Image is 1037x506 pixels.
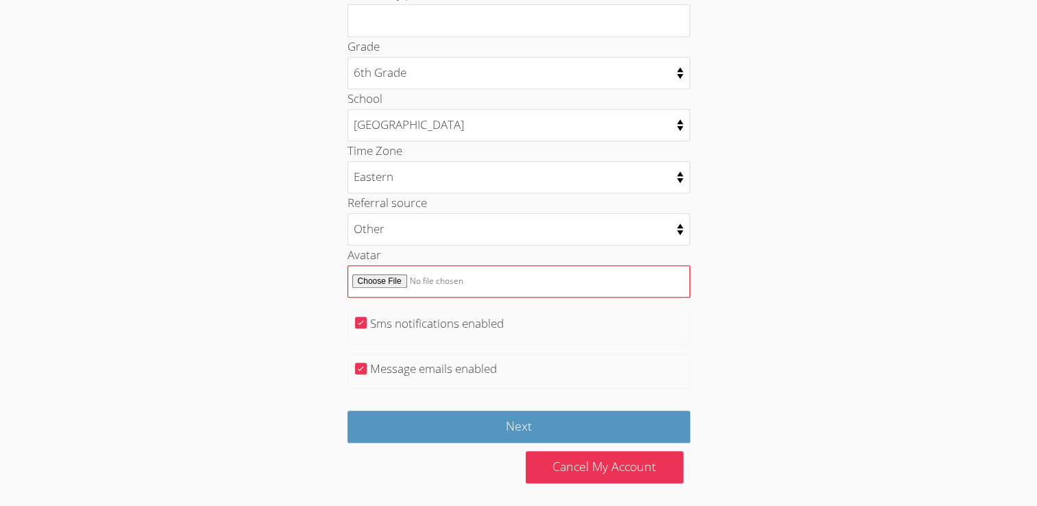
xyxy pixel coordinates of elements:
label: Time Zone [347,143,402,158]
input: Next [347,411,690,443]
label: Grade [347,38,380,54]
label: Message emails enabled [370,361,497,376]
label: School [347,91,382,106]
label: Referral source [347,195,427,210]
label: Sms notifications enabled [370,315,504,331]
a: Cancel My Account [526,451,683,483]
label: Avatar [347,247,381,263]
